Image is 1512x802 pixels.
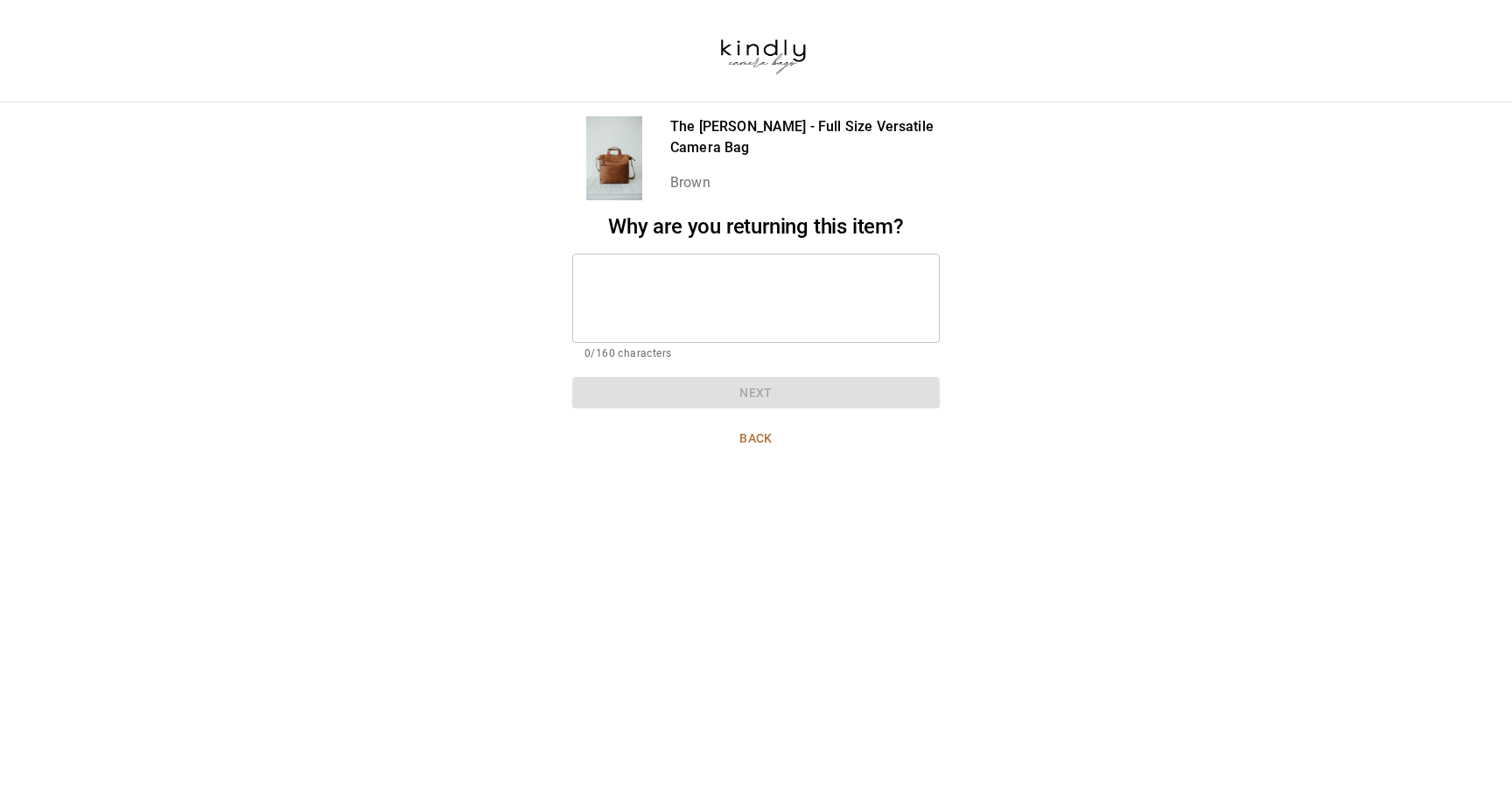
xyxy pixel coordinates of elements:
p: 0/160 characters [584,345,927,363]
button: Back [572,422,940,455]
h2: Why are you returning this item? [572,214,940,240]
img: kindlycamerabags.myshopify.com-b37650f6-6cf4-42a0-a808-989f93ebecdf [696,13,829,88]
p: The [PERSON_NAME] - Full Size Versatile Camera Bag [670,116,940,158]
p: Brown [670,172,940,193]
